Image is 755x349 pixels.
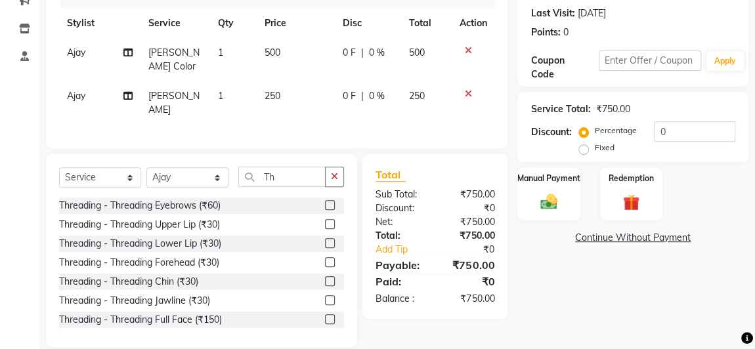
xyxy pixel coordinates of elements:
[530,125,571,139] div: Discount:
[265,90,280,102] span: 250
[435,201,505,215] div: ₹0
[435,215,505,229] div: ₹750.00
[535,192,563,211] img: _cash.svg
[257,9,335,38] th: Price
[435,188,505,201] div: ₹750.00
[446,243,504,257] div: ₹0
[361,46,364,60] span: |
[409,47,425,58] span: 500
[435,229,505,243] div: ₹750.00
[435,257,505,273] div: ₹750.00
[376,168,406,182] span: Total
[366,274,435,289] div: Paid:
[409,90,425,102] span: 250
[265,47,280,58] span: 500
[343,46,356,60] span: 0 F
[148,90,200,115] span: [PERSON_NAME]
[335,9,401,38] th: Disc
[343,89,356,103] span: 0 F
[67,90,85,102] span: Ajay
[530,26,560,39] div: Points:
[369,46,385,60] span: 0 %
[148,47,200,72] span: [PERSON_NAME] Color
[366,257,435,273] div: Payable:
[59,256,219,270] div: Threading - Threading Forehead (₹30)
[451,9,494,38] th: Action
[366,201,435,215] div: Discount:
[238,167,326,187] input: Search or Scan
[530,102,590,116] div: Service Total:
[595,102,630,116] div: ₹750.00
[577,7,605,20] div: [DATE]
[520,231,746,245] a: Continue Without Payment
[609,173,654,184] label: Redemption
[594,142,614,154] label: Fixed
[59,218,220,232] div: Threading - Threading Upper Lip (₹30)
[706,51,744,71] button: Apply
[366,243,446,257] a: Add Tip
[67,47,85,58] span: Ajay
[369,89,385,103] span: 0 %
[361,89,364,103] span: |
[366,215,435,229] div: Net:
[59,275,198,289] div: Threading - Threading Chin (₹30)
[594,125,636,136] label: Percentage
[599,51,701,71] input: Enter Offer / Coupon Code
[563,26,568,39] div: 0
[218,47,223,58] span: 1
[140,9,210,38] th: Service
[59,237,221,251] div: Threading - Threading Lower Lip (₹30)
[618,192,645,213] img: _gift.svg
[530,54,599,81] div: Coupon Code
[435,292,505,306] div: ₹750.00
[366,229,435,243] div: Total:
[59,199,221,213] div: Threading - Threading Eyebrows (₹60)
[366,292,435,306] div: Balance :
[210,9,257,38] th: Qty
[59,9,140,38] th: Stylist
[59,313,222,327] div: Threading - Threading Full Face (₹150)
[530,7,574,20] div: Last Visit:
[59,294,210,308] div: Threading - Threading Jawline (₹30)
[435,274,505,289] div: ₹0
[366,188,435,201] div: Sub Total:
[218,90,223,102] span: 1
[401,9,451,38] th: Total
[517,173,580,184] label: Manual Payment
